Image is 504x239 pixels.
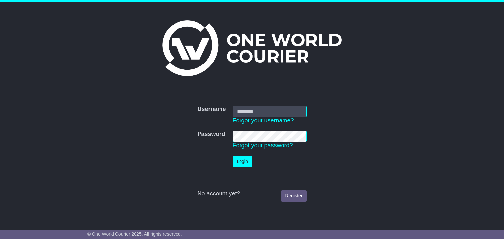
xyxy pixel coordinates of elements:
[233,156,252,167] button: Login
[281,190,306,202] a: Register
[197,106,226,113] label: Username
[87,231,182,237] span: © One World Courier 2025. All rights reserved.
[197,131,225,138] label: Password
[197,190,306,197] div: No account yet?
[162,20,342,76] img: One World
[233,142,293,149] a: Forgot your password?
[233,117,294,124] a: Forgot your username?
